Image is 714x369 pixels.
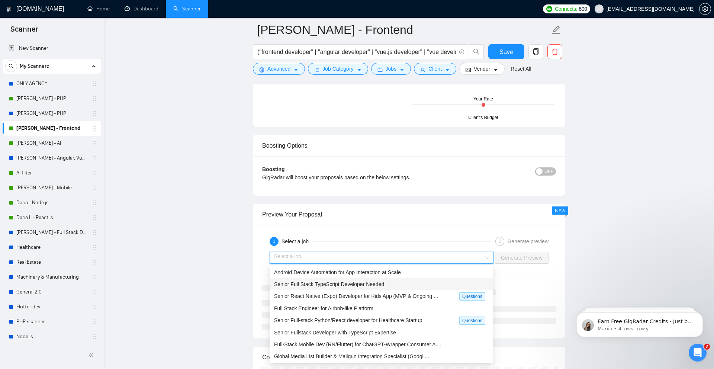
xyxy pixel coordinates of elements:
span: Senior Full-stack Python/React developer for Healthcare Startup [274,317,422,323]
a: [PERSON_NAME] - PHP [16,91,87,106]
span: holder [91,215,97,221]
a: [PERSON_NAME] - Full Stack Developer [16,225,87,240]
span: holder [91,96,97,102]
span: New [555,208,565,214]
a: Flutter dev [16,299,87,314]
button: copy [528,44,543,59]
a: dashboardDashboard [125,6,158,12]
span: holder [91,274,97,280]
span: Full Stack Engineer for Airbnb-like Platform [274,305,373,311]
div: Client's Budget [468,114,498,121]
span: holder [91,319,97,325]
div: Connects Expense [262,347,556,368]
button: settingAdvancedcaret-down [253,63,305,75]
a: setting [699,6,711,12]
a: Daria L - React.js [16,210,87,225]
span: Earn Free GigRadar Credits - Just by Sharing Your Story! 💬 Want more credits for sending proposal... [32,22,128,205]
a: [PERSON_NAME] - AI [16,136,87,151]
span: Full‑Stack Mobile Dev (RN/Flutter) for ChatGPT‑Wrapper Consumer A ... [274,341,441,347]
button: setting [699,3,711,15]
a: [PERSON_NAME] - Angular, Vue.js [16,151,87,166]
p: Message from Mariia, sent 4 тиж. тому [32,29,128,35]
span: idcard [466,67,471,73]
a: [PERSON_NAME] - Frontend [16,121,87,136]
b: Boosting [262,166,285,172]
span: Save [499,47,513,57]
button: search [5,60,17,72]
a: Machinery & Manufacturing [16,270,87,285]
button: barsJob Categorycaret-down [308,63,368,75]
button: folderJobscaret-down [371,63,411,75]
span: Android Device Automation for App Interaction at Scale [274,269,401,275]
a: Healthcare [16,240,87,255]
a: New Scanner [9,41,95,56]
span: holder [91,334,97,340]
span: holder [91,125,97,131]
a: PHP scanner [16,314,87,329]
span: My Scanners [20,59,49,74]
span: holder [91,289,97,295]
span: holder [91,304,97,310]
a: searchScanner [173,6,201,12]
span: bars [314,67,319,73]
a: Real Estate [16,255,87,270]
span: Vendor [474,65,490,73]
span: holder [91,81,97,87]
button: Generate Preview [495,252,549,264]
span: Senior React Native (Expo) Developer for Kids App (MVP & Ongoing ... [274,293,438,299]
a: [PERSON_NAME] - Mobile [16,180,87,195]
span: Questions [459,317,485,325]
span: holder [91,244,97,250]
span: Global Media List Builder & Mailgun Integration Specialist (Googl ... [274,353,429,359]
span: setting [259,67,264,73]
span: holder [91,230,97,235]
span: caret-down [399,67,405,73]
span: search [6,64,17,69]
span: copy [529,48,543,55]
a: Reset All [511,65,531,73]
span: edit [551,25,561,35]
a: General 2.0 [16,285,87,299]
div: Preview Your Proposal [262,204,556,225]
span: Scanner [4,24,44,39]
li: New Scanner [3,41,101,56]
a: Daria - Node.js [16,195,87,210]
span: delete [548,48,562,55]
img: logo [6,3,12,15]
input: Scanner name... [257,20,550,39]
button: Save [488,44,524,59]
span: 600 [579,5,587,13]
span: Client [428,65,442,73]
span: folder [377,67,383,73]
button: delete [547,44,562,59]
div: GigRadar will boost your proposals based on the below settings. [262,173,483,182]
button: idcardVendorcaret-down [459,63,505,75]
a: ONLY AGENCY [16,76,87,91]
span: caret-down [493,67,498,73]
span: Advanced [267,65,290,73]
a: AI filter [16,166,87,180]
span: search [469,48,483,55]
span: Senior Full Stack TypeScript Developer Needed [274,281,384,287]
span: Senior Fullstack Developer with TypeScript Expertise [274,330,396,336]
span: holder [91,155,97,161]
span: user [420,67,425,73]
span: info-circle [459,49,464,54]
span: Questions [459,292,485,301]
span: holder [91,110,97,116]
div: Select a job [282,237,313,246]
button: search [469,44,484,59]
a: homeHome [87,6,110,12]
span: holder [91,140,97,146]
span: 7 [704,344,710,350]
a: Node.js [16,329,87,344]
span: OFF [544,167,553,176]
div: Your Rate [473,96,493,103]
span: holder [91,200,97,206]
span: 1 [273,239,276,244]
span: holder [91,185,97,191]
span: double-left [89,352,96,359]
